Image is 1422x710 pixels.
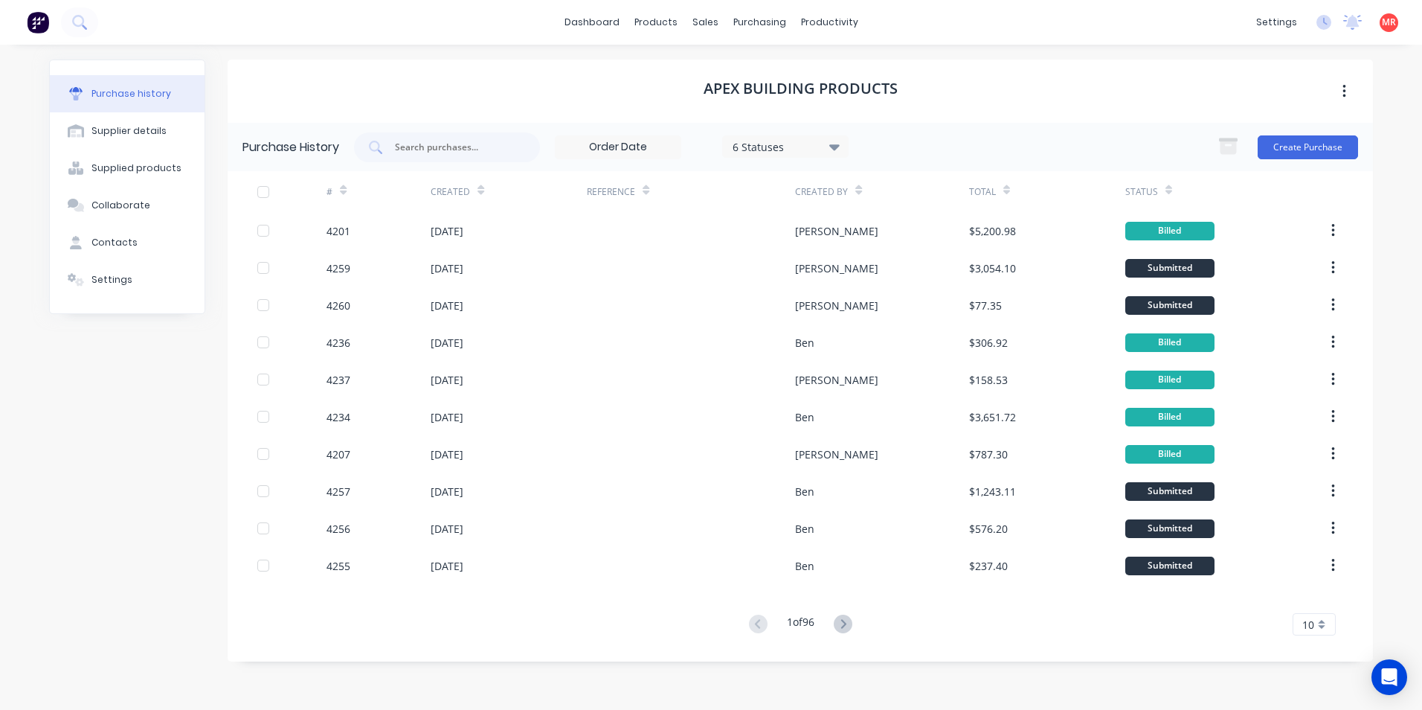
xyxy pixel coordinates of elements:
[431,558,463,574] div: [DATE]
[969,521,1008,537] div: $576.20
[431,185,470,199] div: Created
[587,185,635,199] div: Reference
[326,521,350,537] div: 4256
[969,335,1008,351] div: $306.92
[794,11,866,33] div: productivity
[326,223,350,239] div: 4201
[91,161,181,175] div: Supplied products
[556,136,681,159] input: Order Date
[1371,659,1407,695] div: Open Intercom Messenger
[969,185,996,199] div: Total
[326,335,350,351] div: 4236
[685,11,726,33] div: sales
[733,138,839,154] div: 6 Statuses
[393,140,517,155] input: Search purchases...
[326,558,350,574] div: 4255
[795,521,814,537] div: Ben
[1125,185,1158,199] div: Status
[431,260,463,276] div: [DATE]
[50,261,205,298] button: Settings
[1125,222,1215,240] div: Billed
[969,372,1008,388] div: $158.53
[431,484,463,499] div: [DATE]
[969,260,1016,276] div: $3,054.10
[795,409,814,425] div: Ben
[50,150,205,187] button: Supplied products
[1125,408,1215,426] div: Billed
[1125,445,1215,464] div: Billed
[795,447,878,462] div: [PERSON_NAME]
[326,409,350,425] div: 4234
[326,447,350,462] div: 4207
[627,11,685,33] div: products
[1125,296,1215,315] div: Submitted
[242,138,339,156] div: Purchase History
[1125,371,1215,389] div: Billed
[91,236,138,249] div: Contacts
[1125,482,1215,501] div: Submitted
[431,298,463,313] div: [DATE]
[969,223,1016,239] div: $5,200.98
[326,185,332,199] div: #
[787,614,814,636] div: 1 of 96
[795,484,814,499] div: Ben
[795,558,814,574] div: Ben
[91,124,167,138] div: Supplier details
[726,11,794,33] div: purchasing
[27,11,49,33] img: Factory
[969,558,1008,574] div: $237.40
[795,335,814,351] div: Ben
[969,409,1016,425] div: $3,651.72
[431,521,463,537] div: [DATE]
[795,185,848,199] div: Created By
[557,11,627,33] a: dashboard
[1382,16,1396,29] span: MR
[1125,333,1215,352] div: Billed
[1125,259,1215,278] div: Submitted
[795,298,878,313] div: [PERSON_NAME]
[326,484,350,499] div: 4257
[795,372,878,388] div: [PERSON_NAME]
[431,223,463,239] div: [DATE]
[704,80,898,97] h1: Apex Building Products
[431,447,463,462] div: [DATE]
[1258,135,1358,159] button: Create Purchase
[969,447,1008,462] div: $787.30
[326,372,350,388] div: 4237
[431,409,463,425] div: [DATE]
[91,199,150,212] div: Collaborate
[795,260,878,276] div: [PERSON_NAME]
[91,273,132,287] div: Settings
[326,260,350,276] div: 4259
[50,75,205,112] button: Purchase history
[1302,617,1314,633] span: 10
[431,335,463,351] div: [DATE]
[1125,557,1215,575] div: Submitted
[969,484,1016,499] div: $1,243.11
[431,372,463,388] div: [DATE]
[50,187,205,224] button: Collaborate
[795,223,878,239] div: [PERSON_NAME]
[969,298,1002,313] div: $77.35
[50,112,205,150] button: Supplier details
[1249,11,1304,33] div: settings
[91,87,171,100] div: Purchase history
[326,298,350,313] div: 4260
[1125,519,1215,538] div: Submitted
[50,224,205,261] button: Contacts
